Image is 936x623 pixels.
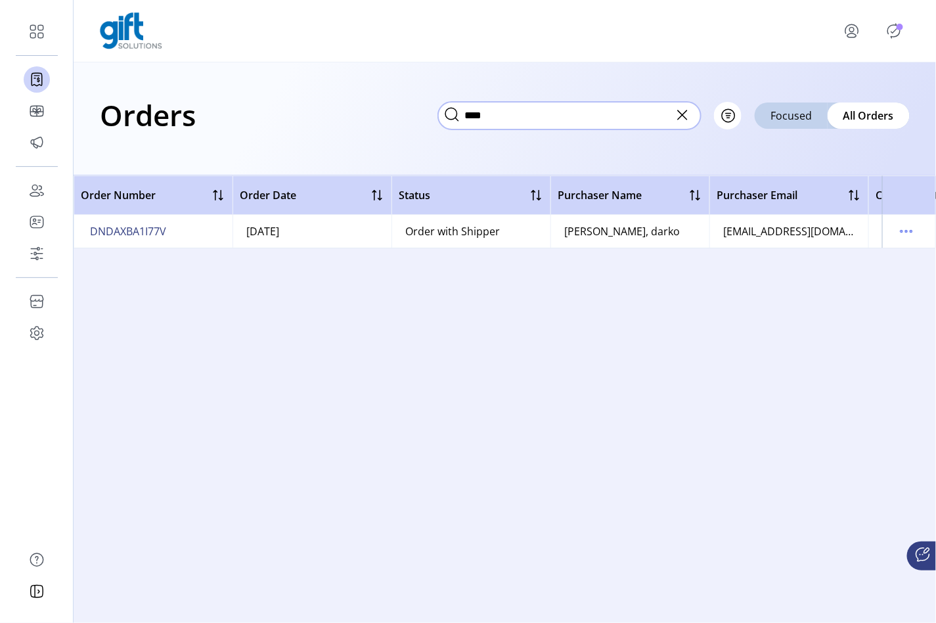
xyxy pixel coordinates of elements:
[770,108,812,124] span: Focused
[87,221,169,242] button: DNDAXBA1I77V
[826,15,883,47] button: menu
[100,12,162,49] img: logo
[90,223,166,239] span: DNDAXBA1I77V
[81,187,156,203] span: Order Number
[564,223,680,239] div: [PERSON_NAME], darko
[755,103,828,129] div: Focused
[896,221,917,242] button: menu
[883,20,904,41] button: Publisher Panel
[240,187,296,203] span: Order Date
[717,187,797,203] span: Purchaser Email
[558,187,642,203] span: Purchaser Name
[405,223,500,239] div: Order with Shipper
[100,92,196,138] h1: Orders
[399,187,430,203] span: Status
[233,215,391,248] td: [DATE]
[714,102,742,129] button: Filter Button
[828,103,910,129] div: All Orders
[723,223,855,239] div: [EMAIL_ADDRESS][DOMAIN_NAME]
[843,108,894,124] span: All Orders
